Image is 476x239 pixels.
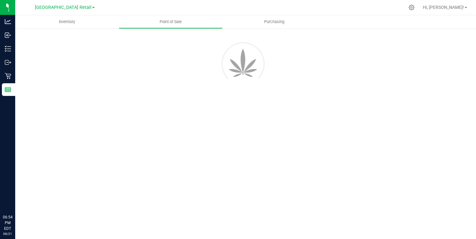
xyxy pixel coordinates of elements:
[15,15,119,28] a: Inventory
[50,19,84,25] span: Inventory
[5,86,11,93] inline-svg: Reports
[5,59,11,66] inline-svg: Outbound
[5,46,11,52] inline-svg: Inventory
[223,15,326,28] a: Purchasing
[151,19,190,25] span: Point of Sale
[5,73,11,79] inline-svg: Retail
[5,18,11,25] inline-svg: Analytics
[256,19,293,25] span: Purchasing
[35,5,92,10] span: [GEOGRAPHIC_DATA] Retail
[423,5,464,10] span: Hi, [PERSON_NAME]!
[3,214,12,231] p: 06:54 PM EDT
[5,32,11,38] inline-svg: Inbound
[119,15,222,28] a: Point of Sale
[3,231,12,236] p: 08/21
[408,4,416,10] div: Manage settings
